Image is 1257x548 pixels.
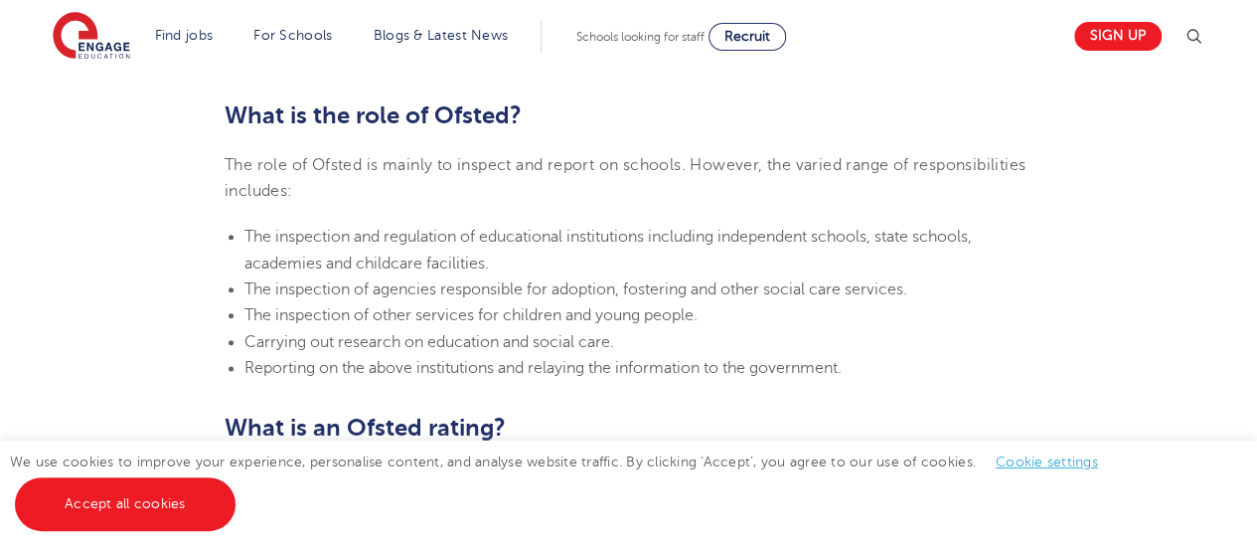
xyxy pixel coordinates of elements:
span: . [694,306,698,324]
span: The role of Ofsted is mainly to inspect and report on schools. However, the varied range of respo... [225,156,1025,200]
img: Engage Education [53,12,130,62]
a: Recruit [708,23,786,51]
span: Reporting on the above institutions and relaying the information to the government [244,359,838,377]
span: The inspection of other services for children and young people [244,306,694,324]
span: . [610,333,614,351]
a: Cookie settings [996,455,1098,469]
a: Blogs & Latest News [374,28,509,43]
span: Carrying out research on education and social care [244,333,610,351]
b: What is the role of Ofsted? [225,101,522,129]
b: What is an Ofsted rating? [225,414,506,442]
span: . [903,280,907,298]
span: . [838,359,842,377]
span: Recruit [724,29,770,44]
a: Find jobs [155,28,214,43]
a: Accept all cookies [15,477,236,531]
a: Sign up [1074,22,1162,51]
span: . [485,255,489,273]
span: Schools looking for staff [576,30,705,44]
span: The inspection and regulation of educational institutions including independent schools, state sc... [244,228,972,272]
span: The inspection of agencies responsible for adoption, fostering and other social care services [244,280,903,298]
a: For Schools [253,28,332,43]
span: We use cookies to improve your experience, personalise content, and analyse website traffic. By c... [10,455,1118,511]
